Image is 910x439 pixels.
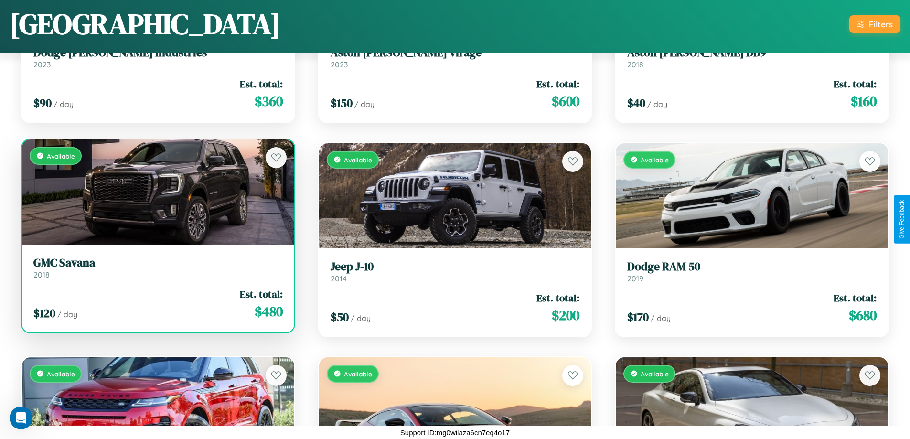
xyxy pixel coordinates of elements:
span: $ 360 [255,92,283,111]
span: Available [344,370,372,378]
h3: GMC Savana [33,256,283,270]
span: $ 170 [627,309,649,325]
span: 2018 [627,60,643,69]
span: Available [641,156,669,164]
span: 2018 [33,270,50,279]
span: Est. total: [834,291,877,305]
span: $ 50 [331,309,349,325]
span: $ 680 [849,306,877,325]
div: Filters [869,19,893,29]
span: $ 160 [851,92,877,111]
span: Available [47,152,75,160]
a: Jeep J-102014 [331,260,580,283]
span: / day [57,310,77,319]
span: $ 40 [627,95,645,111]
span: Est. total: [536,77,579,91]
h3: Jeep J-10 [331,260,580,274]
span: 2023 [331,60,348,69]
span: / day [54,99,74,109]
span: $ 480 [255,302,283,321]
span: Est. total: [240,77,283,91]
span: Est. total: [834,77,877,91]
span: $ 150 [331,95,353,111]
h3: Dodge RAM 50 [627,260,877,274]
span: Est. total: [536,291,579,305]
h3: Aston [PERSON_NAME] DB9 [627,46,877,60]
a: Aston [PERSON_NAME] Virage2023 [331,46,580,69]
span: / day [651,313,671,323]
span: Est. total: [240,287,283,301]
span: / day [647,99,667,109]
button: Filters [849,15,900,33]
h3: Dodge [PERSON_NAME] Industries [33,46,283,60]
span: Available [47,370,75,378]
span: $ 120 [33,305,55,321]
span: 2019 [627,274,643,283]
a: Dodge RAM 502019 [627,260,877,283]
span: 2023 [33,60,51,69]
span: 2014 [331,274,347,283]
a: Aston [PERSON_NAME] DB92018 [627,46,877,69]
span: Available [641,370,669,378]
h3: Aston [PERSON_NAME] Virage [331,46,580,60]
span: $ 200 [552,306,579,325]
h1: [GEOGRAPHIC_DATA] [10,4,281,43]
a: Dodge [PERSON_NAME] Industries2023 [33,46,283,69]
p: Support ID: mg0wilaza6cn7eq4o17 [400,426,510,439]
span: / day [351,313,371,323]
span: / day [354,99,375,109]
span: $ 600 [552,92,579,111]
iframe: Intercom live chat [10,407,32,429]
div: Give Feedback [899,200,905,239]
a: GMC Savana2018 [33,256,283,279]
span: Available [344,156,372,164]
span: $ 90 [33,95,52,111]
